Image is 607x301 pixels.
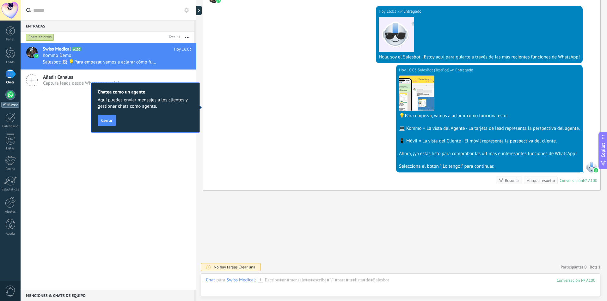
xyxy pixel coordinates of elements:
div: № A100 [583,178,597,183]
span: Kommo Demo [43,52,71,59]
div: Ajustes [1,210,20,214]
span: 0 [585,264,587,270]
span: Bots: [590,264,601,270]
span: SalesBot [586,161,597,172]
div: Hoy 16:03 [399,67,418,73]
span: Salesbot: 🖼 💡Para empezar, vamos a aclarar cómo funciona esto: 💻 Kommo = La vista del Agente - La... [43,59,157,65]
div: No hay tareas. [214,264,255,270]
button: Más [181,32,194,43]
div: 100 [557,278,595,283]
span: Aquí puedes enviar mensajes a los clientes y gestionar chats como agente. [98,97,193,110]
a: avatariconSwiss MedicalA100Hoy 16:03Kommo DemoSalesbot: 🖼 💡Para empezar, vamos a aclarar cómo fun... [21,43,196,69]
div: Leads [1,60,20,64]
div: 📱 Móvil = La vista del Cliente - El móvil representa la perspectiva del cliente. [399,138,580,144]
img: icon [34,54,39,58]
img: 55ac3670-c57e-4458-a04b-a85cd66a6150 [399,76,434,111]
span: : [255,277,256,283]
span: SalesBot (TestBot) [418,67,449,73]
div: 💡Para empezar, vamos a aclarar cómo funciona esto: [399,113,580,119]
div: WhatsApp [1,102,19,108]
div: Total: 1 [166,34,181,40]
span: Entregado [455,67,473,73]
div: Panel [1,38,20,42]
div: Listas [1,147,20,151]
span: Entregado [403,8,421,15]
div: Selecciona el botón "¡Lo tengo!" para continuar. [399,163,580,170]
div: Mostrar [195,6,202,15]
div: Ayuda [1,232,20,236]
span: Captura leads desde Whatsapp y más! [43,80,119,86]
span: Cerrar [101,118,113,123]
img: 183.png [379,17,414,52]
button: Cerrar [98,115,116,126]
a: Participantes:0 [561,264,586,270]
span: Swiss Medical [43,46,71,52]
div: Swiss Medical [226,277,255,283]
div: Resumir [505,178,519,184]
span: Añadir Canales [43,74,119,80]
div: 💻 Kommo = La vista del Agente - La tarjeta de lead representa la perspectiva del agente. [399,125,580,132]
span: 1 [598,264,601,270]
h2: Chatea como un agente [98,89,193,95]
div: Estadísticas [1,188,20,192]
span: Copilot [600,143,606,157]
span: Crear una [238,264,255,270]
div: Correo [1,167,20,171]
div: Conversación [560,178,583,183]
div: Ahora, ¡ya estás listo para comprobar las últimas e interesantes funciones de WhatsApp! [399,151,580,157]
span: para [216,277,225,283]
div: Calendario [1,124,20,129]
div: Chats [1,81,20,85]
div: Hoy 16:03 [379,8,397,15]
div: Marque resuelto [526,178,555,184]
div: Menciones & Chats de equipo [21,290,194,301]
span: Hoy 16:03 [174,46,192,52]
div: Chats abiertos [26,33,54,41]
img: waba.svg [594,168,598,172]
div: Entradas [21,20,194,32]
span: A100 [72,47,81,51]
div: Hola, soy el Salesbot. ¡Estoy aquí para guiarte a través de las más recientes funciones de WhatsApp! [379,54,580,60]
